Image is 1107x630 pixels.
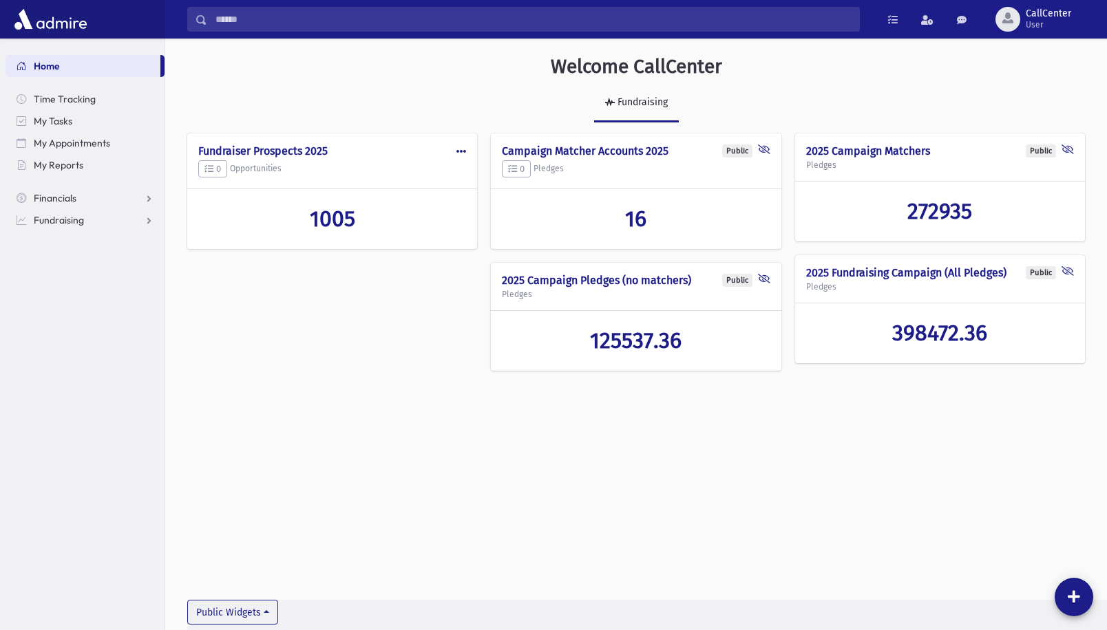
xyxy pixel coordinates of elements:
div: Public [722,274,752,287]
h5: Pledges [806,160,1074,170]
span: 125537.36 [590,327,682,354]
h5: Pledges [502,160,770,178]
h5: Pledges [806,282,1074,292]
span: My Appointments [34,137,110,149]
h4: Fundraiser Prospects 2025 [198,144,466,157]
h5: Pledges [502,290,770,299]
span: CallCenter [1026,8,1071,19]
div: Fundraising [615,96,668,108]
span: Time Tracking [34,93,96,105]
img: AdmirePro [11,6,90,33]
button: Public Widgets [187,600,278,624]
a: My Appointments [6,132,165,154]
span: My Tasks [34,115,72,127]
span: 272935 [907,198,972,224]
span: Fundraising [34,214,84,226]
a: Financials [6,187,165,209]
button: 0 [198,160,227,178]
a: My Tasks [6,110,165,132]
h5: Opportunities [198,160,466,178]
a: 272935 [806,198,1074,224]
a: Time Tracking [6,88,165,110]
span: 1005 [310,206,355,232]
a: Fundraising [6,209,165,231]
a: 16 [502,206,770,232]
span: 398472.36 [892,320,987,346]
input: Search [207,7,859,32]
h4: 2025 Campaign Matchers [806,144,1074,157]
div: Public [722,144,752,157]
button: 0 [502,160,531,178]
a: Home [6,55,160,77]
span: Financials [34,192,76,204]
span: 0 [204,164,221,174]
h3: Welcome CallCenter [551,55,722,78]
h4: 2025 Fundraising Campaign (All Pledges) [806,266,1074,279]
span: 16 [625,206,646,232]
a: 1005 [198,206,466,232]
a: 398472.36 [806,320,1074,346]
a: 125537.36 [502,327,770,354]
span: User [1026,19,1071,30]
h4: 2025 Campaign Pledges (no matchers) [502,274,770,287]
div: Public [1026,266,1056,279]
span: My Reports [34,159,83,171]
a: Fundraising [594,84,679,122]
div: Public [1026,144,1056,157]
h4: Campaign Matcher Accounts 2025 [502,144,770,157]
span: Home [34,60,60,72]
a: My Reports [6,154,165,176]
span: 0 [508,164,525,174]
